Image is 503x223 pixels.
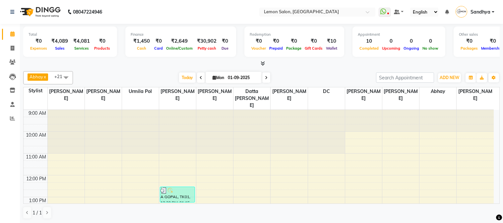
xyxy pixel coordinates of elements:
span: Petty cash [196,46,218,51]
div: Redemption [250,32,339,37]
div: ₹4,089 [49,37,71,45]
div: A GOPAL, TK01, 12:30 PM-01:15 PM, Master Haircut Men w/o wash (₹550) [160,187,195,202]
div: ₹0 [93,37,112,45]
div: ₹0 [459,37,479,45]
span: [PERSON_NAME] [48,87,85,103]
div: ₹0 [219,37,231,45]
input: Search Appointment [376,72,434,83]
span: Wallet [324,46,339,51]
span: Mon [211,75,226,80]
div: Total [29,32,112,37]
div: ₹30,902 [194,37,219,45]
span: Sales [53,46,66,51]
span: Completed [358,46,380,51]
span: Upcoming [380,46,402,51]
span: [PERSON_NAME] [382,87,419,103]
span: Products [93,46,112,51]
span: Packages [459,46,479,51]
div: Finance [131,32,231,37]
span: Datta [PERSON_NAME] [233,87,270,110]
div: 12:00 PM [25,175,47,182]
span: [PERSON_NAME] [85,87,122,103]
span: Prepaid [268,46,284,51]
span: Online/Custom [164,46,194,51]
span: [PERSON_NAME] [196,87,233,103]
div: Appointment [358,32,440,37]
img: logo [17,3,62,21]
div: 1:00 PM [28,197,47,204]
span: Ongoing [402,46,421,51]
span: [PERSON_NAME] [457,87,494,103]
span: Card [153,46,164,51]
span: Gift Cards [303,46,324,51]
span: [PERSON_NAME] [271,87,307,103]
span: Cash [135,46,148,51]
div: ₹2,649 [164,37,194,45]
div: ₹0 [268,37,284,45]
div: ₹0 [284,37,303,45]
span: [PERSON_NAME] [159,87,196,103]
span: 1 / 1 [32,209,42,216]
div: ₹1,450 [131,37,153,45]
div: 0 [421,37,440,45]
div: ₹0 [303,37,324,45]
div: 0 [380,37,402,45]
span: [PERSON_NAME] [345,87,382,103]
div: ₹4,081 [71,37,93,45]
input: 2025-09-01 [226,73,259,83]
span: Services [73,46,91,51]
span: Voucher [250,46,268,51]
div: 10:00 AM [25,132,47,139]
span: Due [220,46,230,51]
div: 9:00 AM [27,110,47,117]
img: Sandhya [456,6,467,18]
span: Abhay [419,87,456,96]
b: 08047224946 [73,3,102,21]
div: 10 [358,37,380,45]
span: Expenses [29,46,49,51]
div: ₹0 [29,37,49,45]
div: ₹0 [250,37,268,45]
div: 0 [402,37,421,45]
a: x [43,74,46,79]
div: ₹10 [324,37,339,45]
div: 11:00 AM [25,154,47,160]
span: DC [308,87,345,96]
span: +21 [54,74,67,79]
span: Urmila Pol [122,87,159,96]
span: ADD NEW [440,75,459,80]
div: ₹0 [153,37,164,45]
span: No show [421,46,440,51]
span: Abhay [30,74,43,79]
span: Package [284,46,303,51]
span: Today [179,72,196,83]
span: Sandhya [471,9,490,16]
div: Stylist [24,87,47,94]
button: ADD NEW [438,73,461,82]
